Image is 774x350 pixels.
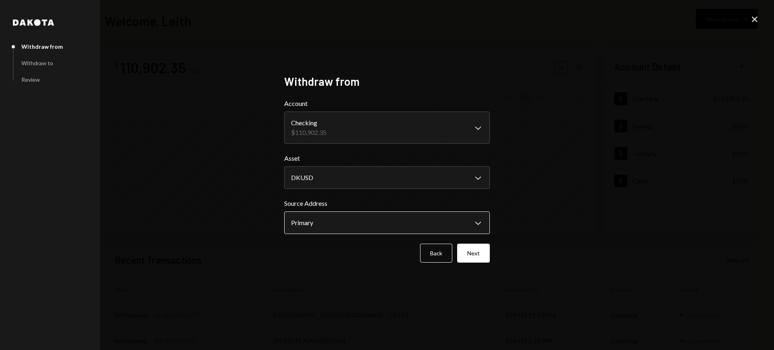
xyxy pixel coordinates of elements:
[21,43,63,50] div: Withdraw from
[21,60,53,66] div: Withdraw to
[21,76,40,83] div: Review
[284,211,490,234] button: Source Address
[284,112,490,144] button: Account
[284,199,490,208] label: Source Address
[420,244,452,263] button: Back
[284,74,490,89] h2: Withdraw from
[457,244,490,263] button: Next
[284,166,490,189] button: Asset
[284,153,490,163] label: Asset
[284,99,490,108] label: Account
